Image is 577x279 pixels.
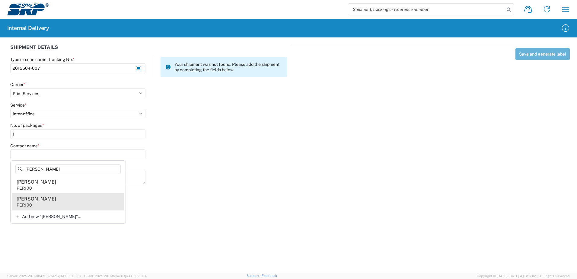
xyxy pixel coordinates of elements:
span: Your shipment was not found. Please add the shipment by completing the fields below. [174,62,282,72]
label: Type or scan carrier tracking No. [10,57,75,62]
span: [DATE] 12:11:14 [125,274,147,278]
div: PER100 [17,185,32,191]
label: Contact name [10,143,40,149]
span: Server: 2025.20.0-db47332bad5 [7,274,81,278]
h2: Internal Delivery [7,24,49,32]
div: [PERSON_NAME] [17,179,56,185]
span: Copyright © [DATE]-[DATE] Agistix Inc., All Rights Reserved [477,273,570,279]
input: Shipment, tracking or reference number [348,4,505,15]
span: Client: 2025.20.0-8c6e0cf [84,274,147,278]
label: No. of packages [10,123,44,128]
span: [DATE] 11:13:37 [59,274,81,278]
div: PER100 [17,202,32,208]
a: Feedback [262,274,277,277]
a: Support [247,274,262,277]
label: Carrier [10,82,25,87]
div: SHIPMENT DETAILS [10,45,287,57]
span: Add new "[PERSON_NAME]"... [22,214,81,219]
img: srp [7,3,49,15]
label: Service [10,102,27,108]
div: [PERSON_NAME] [17,196,56,202]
